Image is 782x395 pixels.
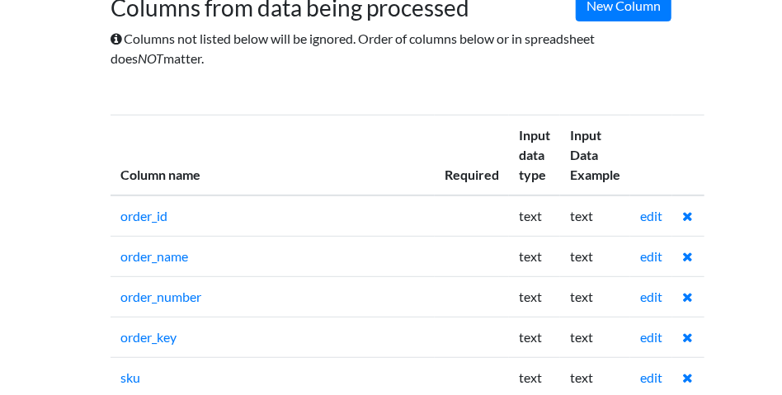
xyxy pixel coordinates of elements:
[560,195,630,237] td: text
[560,317,630,357] td: text
[435,115,509,195] th: Required
[560,276,630,317] td: text
[509,195,560,237] td: text
[640,329,662,345] a: edit
[509,115,560,195] th: Input data type
[509,236,560,276] td: text
[640,208,662,223] a: edit
[560,236,630,276] td: text
[120,289,201,304] a: order_number
[111,29,671,68] p: Columns not listed below will be ignored. Order of columns below or in spreadsheet does matter.
[120,248,188,264] a: order_name
[509,276,560,317] td: text
[120,329,177,345] a: order_key
[120,208,167,223] a: order_id
[560,115,630,195] th: Input Data Example
[120,369,140,385] a: sku
[640,248,662,264] a: edit
[640,289,662,304] a: edit
[509,317,560,357] td: text
[640,369,662,385] a: edit
[111,115,435,195] th: Column name
[138,50,163,66] i: NOT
